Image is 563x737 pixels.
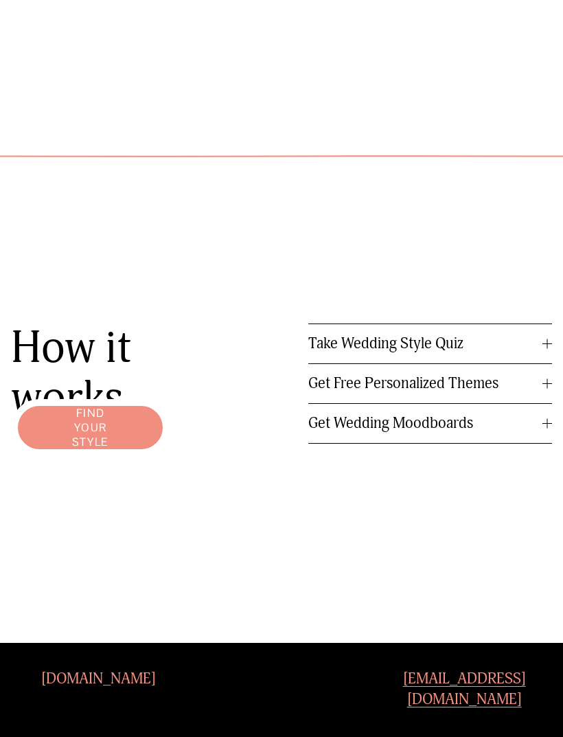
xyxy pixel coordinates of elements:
[308,364,552,403] button: Get Free Personalized Themes
[377,669,552,710] a: [EMAIL_ADDRESS][DOMAIN_NAME]
[308,335,542,353] span: Take Wedding Style Quiz
[11,669,186,690] h4: [DOMAIN_NAME]
[11,399,170,456] a: Find your style
[308,404,552,443] button: Get Wedding Moodboards
[11,324,255,424] h1: How it works
[308,324,552,363] button: Take Wedding Style Quiz
[308,374,542,393] span: Get Free Personalized Themes
[308,414,542,433] span: Get Wedding Moodboards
